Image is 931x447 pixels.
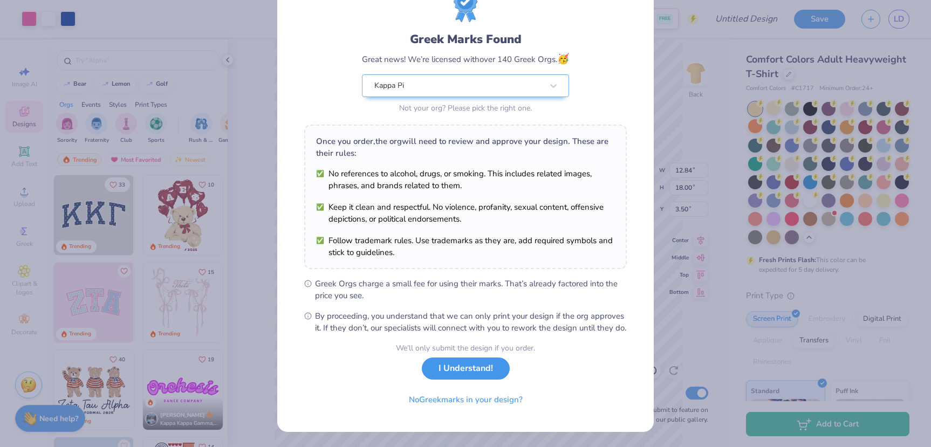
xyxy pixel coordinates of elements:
li: Keep it clean and respectful. No violence, profanity, sexual content, offensive depictions, or po... [316,201,615,225]
li: Follow trademark rules. Use trademarks as they are, add required symbols and stick to guidelines. [316,235,615,258]
button: NoGreekmarks in your design? [400,389,532,411]
button: I Understand! [422,357,510,380]
li: No references to alcohol, drugs, or smoking. This includes related images, phrases, and brands re... [316,168,615,191]
div: Not your org? Please pick the right one. [362,102,569,114]
div: Great news! We’re licensed with over 140 Greek Orgs. [362,52,569,66]
span: By proceeding, you understand that we can only print your design if the org approves it. If they ... [315,310,627,334]
div: We’ll only submit the design if you order. [396,342,535,354]
div: Once you order, the org will need to review and approve your design. These are their rules: [316,135,615,159]
div: Greek Marks Found [362,31,569,48]
span: 🥳 [557,52,569,65]
span: Greek Orgs charge a small fee for using their marks. That’s already factored into the price you see. [315,278,627,301]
